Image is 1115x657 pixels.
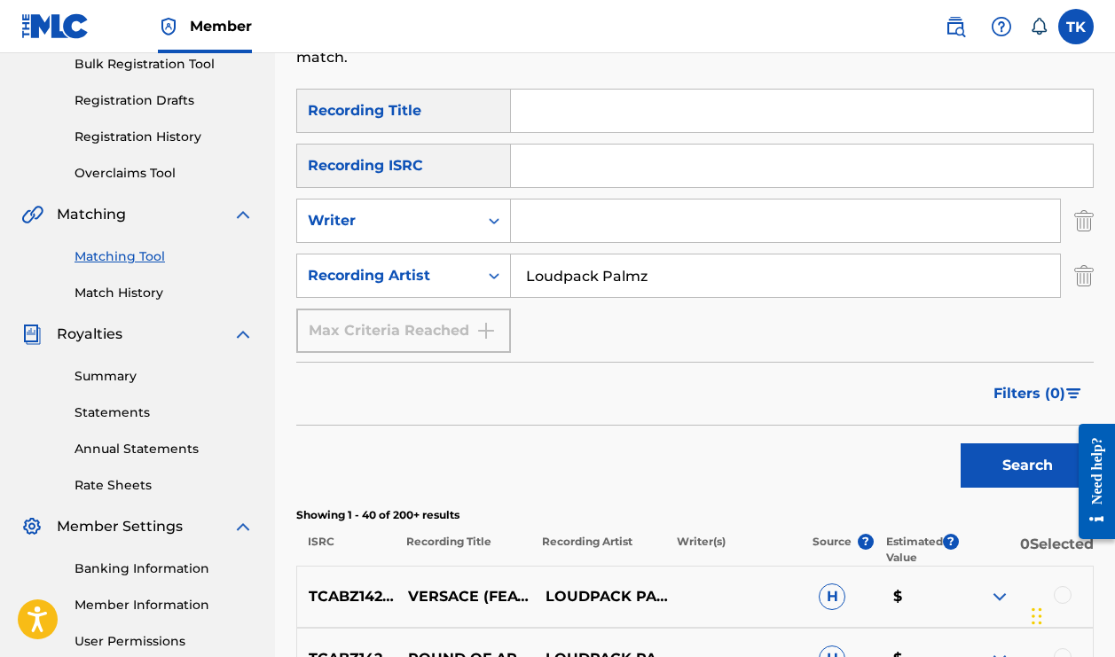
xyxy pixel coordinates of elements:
a: Annual Statements [75,440,254,458]
a: Member Information [75,596,254,614]
p: ISRC [296,534,395,566]
a: Registration History [75,128,254,146]
a: Match History [75,284,254,302]
p: Source [813,534,852,566]
span: Filters ( 0 ) [993,383,1065,404]
span: Member Settings [57,516,183,537]
div: User Menu [1058,9,1094,44]
img: expand [232,324,254,345]
a: User Permissions [75,632,254,651]
button: Filters (0) [983,372,1094,416]
a: Registration Drafts [75,91,254,110]
a: Matching Tool [75,247,254,266]
p: 0 Selected [959,534,1095,566]
img: Delete Criterion [1074,199,1094,243]
div: Writer [308,210,467,231]
a: Public Search [938,9,973,44]
img: Top Rightsholder [158,16,179,37]
img: Member Settings [21,516,43,537]
p: Showing 1 - 40 of 200+ results [296,507,1094,523]
a: Banking Information [75,559,254,578]
img: Delete Criterion [1074,254,1094,298]
img: expand [232,204,254,225]
p: Recording Title [395,534,530,566]
p: VERSACE (FEAT. LOUDPACK PALMZ) [397,586,533,607]
a: Overclaims Tool [75,164,254,183]
p: Estimated Value [886,534,943,566]
p: LOUDPACK PALMZ [533,586,670,607]
p: Writer(s) [665,534,801,566]
p: Recording Artist [530,534,665,566]
a: Summary [75,367,254,386]
img: Matching [21,204,43,225]
p: TCABZ1424496 [297,586,397,607]
img: help [991,16,1012,37]
div: Recording Artist [308,265,467,286]
a: Rate Sheets [75,476,254,495]
img: filter [1066,388,1081,399]
span: Royalties [57,324,122,345]
a: Bulk Registration Tool [75,55,254,74]
span: Member [190,16,252,36]
div: Notifications [1030,18,1048,35]
img: Royalties [21,324,43,345]
span: H [819,583,845,610]
form: Search Form [296,89,1094,497]
a: Statements [75,403,254,422]
span: ? [858,534,874,550]
iframe: Resource Center [1065,408,1115,554]
div: Help [984,9,1019,44]
iframe: Chat Widget [1026,572,1115,657]
span: Matching [57,204,126,225]
img: expand [232,516,254,537]
span: ? [943,534,959,550]
div: Drag [1032,590,1042,643]
p: $ [882,586,956,607]
button: Search [961,443,1094,488]
img: expand [989,586,1010,607]
img: MLC Logo [21,13,90,39]
img: search [945,16,966,37]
